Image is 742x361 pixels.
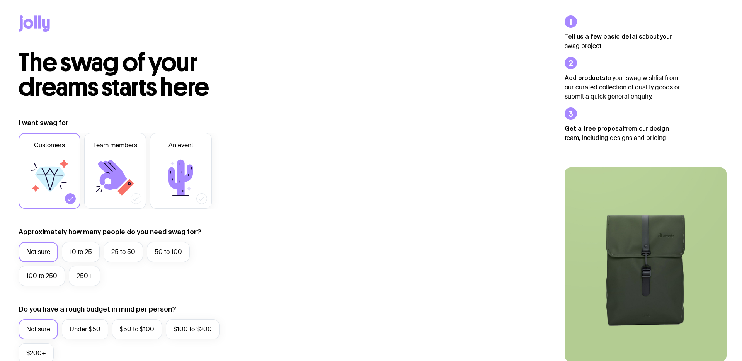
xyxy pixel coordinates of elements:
p: from our design team, including designs and pricing. [565,124,681,143]
label: Do you have a rough budget in mind per person? [19,305,176,314]
label: 25 to 50 [104,242,143,262]
label: 250+ [69,266,100,286]
span: An event [168,141,193,150]
strong: Get a free proposal [565,125,624,132]
label: $50 to $100 [112,319,162,339]
p: to your swag wishlist from our curated collection of quality goods or submit a quick general enqu... [565,73,681,101]
label: 100 to 250 [19,266,65,286]
label: 10 to 25 [62,242,100,262]
strong: Tell us a few basic details [565,33,642,40]
span: Team members [93,141,137,150]
label: $100 to $200 [166,319,220,339]
strong: Add products [565,74,606,81]
span: The swag of your dreams starts here [19,47,209,102]
p: about your swag project. [565,32,681,51]
span: Customers [34,141,65,150]
label: Under $50 [62,319,108,339]
label: I want swag for [19,118,68,128]
label: Not sure [19,242,58,262]
label: Approximately how many people do you need swag for? [19,227,201,237]
label: 50 to 100 [147,242,190,262]
label: Not sure [19,319,58,339]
